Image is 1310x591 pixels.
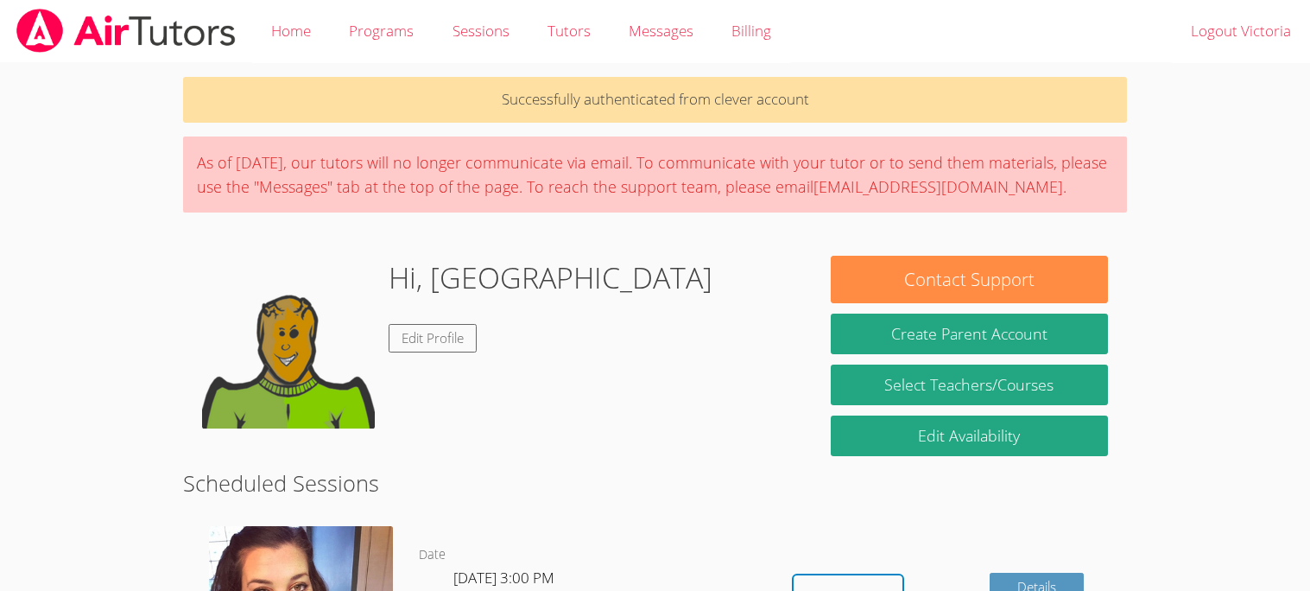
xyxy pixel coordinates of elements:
h1: Hi, [GEOGRAPHIC_DATA] [389,256,712,300]
dt: Date [419,544,446,566]
p: Successfully authenticated from clever account [183,77,1126,123]
button: Create Parent Account [831,314,1107,354]
span: [DATE] 3:00 PM [453,568,554,588]
span: Messages [629,21,693,41]
img: airtutors_banner-c4298cdbf04f3fff15de1276eac7730deb9818008684d7c2e4769d2f7ddbe033.png [15,9,237,53]
a: Edit Profile [389,324,477,353]
a: Edit Availability [831,416,1107,456]
h2: Scheduled Sessions [183,467,1126,499]
button: Contact Support [831,256,1107,303]
a: Select Teachers/Courses [831,365,1107,405]
div: As of [DATE], our tutors will no longer communicate via email. To communicate with your tutor or ... [183,137,1126,213]
img: default.png [202,256,375,429]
